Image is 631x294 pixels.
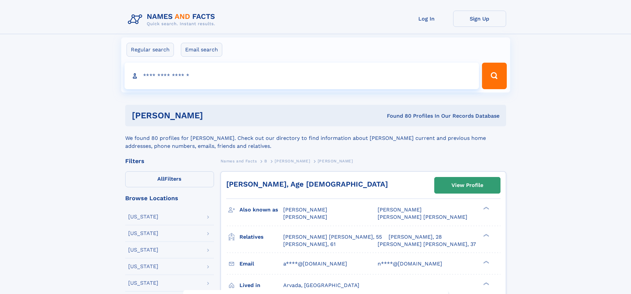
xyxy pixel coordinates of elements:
div: Browse Locations [125,195,214,201]
span: [PERSON_NAME] [283,206,327,213]
label: Email search [181,43,222,57]
label: Regular search [127,43,174,57]
div: We found 80 profiles for [PERSON_NAME]. Check out our directory to find information about [PERSON... [125,126,506,150]
div: [US_STATE] [128,231,158,236]
span: [PERSON_NAME] [275,159,310,163]
div: Found 80 Profiles In Our Records Database [295,112,500,120]
a: Names and Facts [221,157,257,165]
div: ❯ [482,233,490,237]
a: [PERSON_NAME], 28 [389,233,442,241]
div: ❯ [482,281,490,286]
div: ❯ [482,206,490,210]
div: ❯ [482,260,490,264]
h1: [PERSON_NAME] [132,111,295,120]
h3: Relatives [239,231,283,243]
label: Filters [125,171,214,187]
a: [PERSON_NAME] [PERSON_NAME], 37 [378,241,476,248]
a: [PERSON_NAME], 61 [283,241,336,248]
span: [PERSON_NAME] [PERSON_NAME] [378,214,467,220]
img: Logo Names and Facts [125,11,221,29]
span: [PERSON_NAME] [318,159,353,163]
a: [PERSON_NAME] [275,157,310,165]
span: Arvada, [GEOGRAPHIC_DATA] [283,282,359,288]
h3: Email [239,258,283,269]
div: [US_STATE] [128,280,158,286]
span: [PERSON_NAME] [283,214,327,220]
div: [US_STATE] [128,264,158,269]
div: Filters [125,158,214,164]
span: [PERSON_NAME] [378,206,422,213]
div: [US_STATE] [128,247,158,253]
button: Search Button [482,63,506,89]
span: B [264,159,267,163]
div: [US_STATE] [128,214,158,219]
a: [PERSON_NAME] [PERSON_NAME], 55 [283,233,382,241]
input: search input [125,63,479,89]
a: View Profile [435,177,500,193]
span: All [157,176,164,182]
h3: Lived in [239,280,283,291]
a: B [264,157,267,165]
a: [PERSON_NAME], Age [DEMOGRAPHIC_DATA] [226,180,388,188]
a: Sign Up [453,11,506,27]
div: View Profile [451,178,483,193]
h3: Also known as [239,204,283,215]
a: Log In [400,11,453,27]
